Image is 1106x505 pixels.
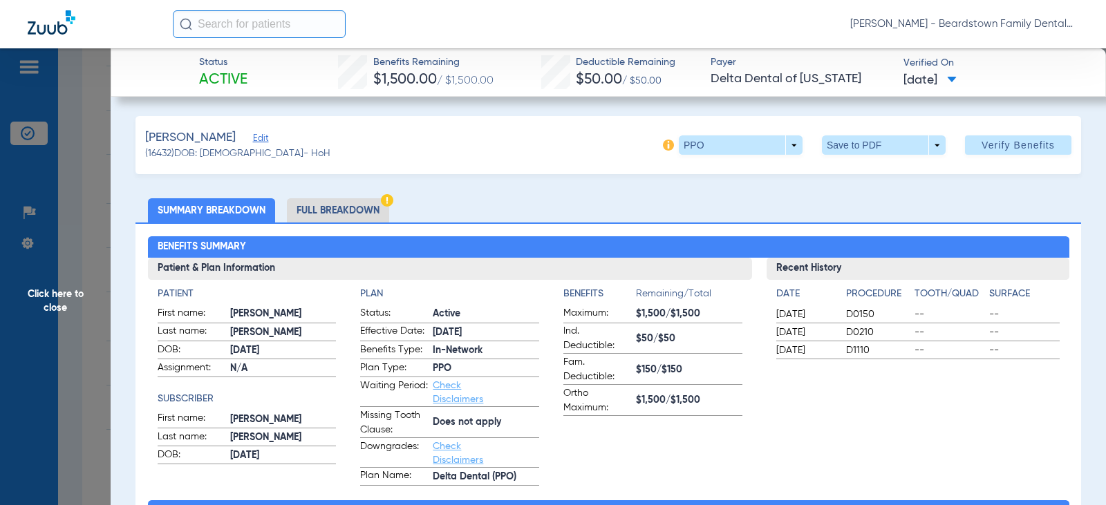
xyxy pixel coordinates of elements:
span: $150/$150 [636,363,742,377]
a: Check Disclaimers [433,381,483,404]
img: Hazard [381,194,393,207]
span: Payer [711,55,891,70]
span: PPO [433,361,539,376]
span: [PERSON_NAME] [145,129,236,146]
span: Status [199,55,247,70]
h2: Benefits Summary [148,236,1069,258]
button: PPO [679,135,803,155]
span: First name: [158,411,225,428]
app-breakdown-title: Benefits [563,287,636,306]
span: -- [915,307,984,321]
span: Does not apply [433,415,539,430]
span: $1,500.00 [373,73,437,87]
span: [DATE] [776,343,834,357]
span: -- [915,343,984,357]
span: $50/$50 [636,332,742,346]
a: Check Disclaimers [433,441,483,465]
span: Active [199,70,247,90]
span: Effective Date: [360,324,428,341]
img: info-icon [663,140,674,151]
span: Fam. Deductible: [563,355,631,384]
span: Verified On [903,56,1084,70]
span: [DATE] [230,343,337,358]
span: First name: [158,306,225,323]
span: Active [433,307,539,321]
span: Plan Name: [360,468,428,485]
button: Save to PDF [822,135,946,155]
span: Delta Dental (PPO) [433,470,539,484]
span: [PERSON_NAME] [230,307,337,321]
span: -- [989,343,1059,357]
span: -- [989,325,1059,339]
span: (16432) DOB: [DEMOGRAPHIC_DATA] - HoH [145,146,330,161]
span: [PERSON_NAME] [230,430,337,445]
span: Plan Type: [360,361,428,377]
span: Missing Tooth Clause: [360,408,428,437]
h4: Procedure [846,287,909,301]
span: [PERSON_NAME] [230,412,337,427]
span: $1,500/$1,500 [636,307,742,321]
span: D0210 [846,325,909,339]
span: [DATE] [903,72,957,89]
span: In-Network [433,343,539,358]
span: [PERSON_NAME] [230,325,337,340]
h4: Plan [360,287,539,301]
input: Search for patients [173,10,346,38]
app-breakdown-title: Procedure [846,287,909,306]
span: Remaining/Total [636,287,742,306]
span: Assignment: [158,361,225,377]
span: $50.00 [576,73,622,87]
span: [DATE] [433,325,539,340]
span: DOB: [158,448,225,464]
h4: Date [776,287,834,301]
h4: Benefits [563,287,636,301]
span: Maximum: [563,306,631,323]
span: $1,500/$1,500 [636,393,742,408]
img: Search Icon [180,18,192,30]
span: D1110 [846,343,909,357]
span: [DATE] [230,448,337,463]
span: Benefits Remaining [373,55,494,70]
span: Last name: [158,324,225,341]
img: Zuub Logo [28,10,75,35]
button: Verify Benefits [965,135,1071,155]
h4: Tooth/Quad [915,287,984,301]
span: Verify Benefits [982,140,1055,151]
span: Deductible Remaining [576,55,675,70]
h4: Subscriber [158,392,337,406]
span: -- [989,307,1059,321]
span: Waiting Period: [360,379,428,406]
span: Delta Dental of [US_STATE] [711,70,891,88]
h3: Recent History [767,258,1069,280]
app-breakdown-title: Date [776,287,834,306]
span: Ind. Deductible: [563,324,631,353]
span: / $50.00 [622,76,662,86]
span: [DATE] [776,325,834,339]
span: DOB: [158,343,225,359]
span: Status: [360,306,428,323]
app-breakdown-title: Surface [989,287,1059,306]
span: [DATE] [776,307,834,321]
h4: Surface [989,287,1059,301]
span: D0150 [846,307,909,321]
h3: Patient & Plan Information [148,258,753,280]
span: Edit [253,133,265,146]
span: Last name: [158,430,225,446]
span: Ortho Maximum: [563,386,631,415]
span: Benefits Type: [360,343,428,359]
li: Full Breakdown [287,198,389,222]
h4: Patient [158,287,337,301]
span: Downgrades: [360,439,428,467]
span: -- [915,325,984,339]
span: / $1,500.00 [437,75,494,86]
li: Summary Breakdown [148,198,275,222]
span: [PERSON_NAME] - Beardstown Family Dental [850,17,1078,31]
app-breakdown-title: Tooth/Quad [915,287,984,306]
span: N/A [230,361,337,376]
